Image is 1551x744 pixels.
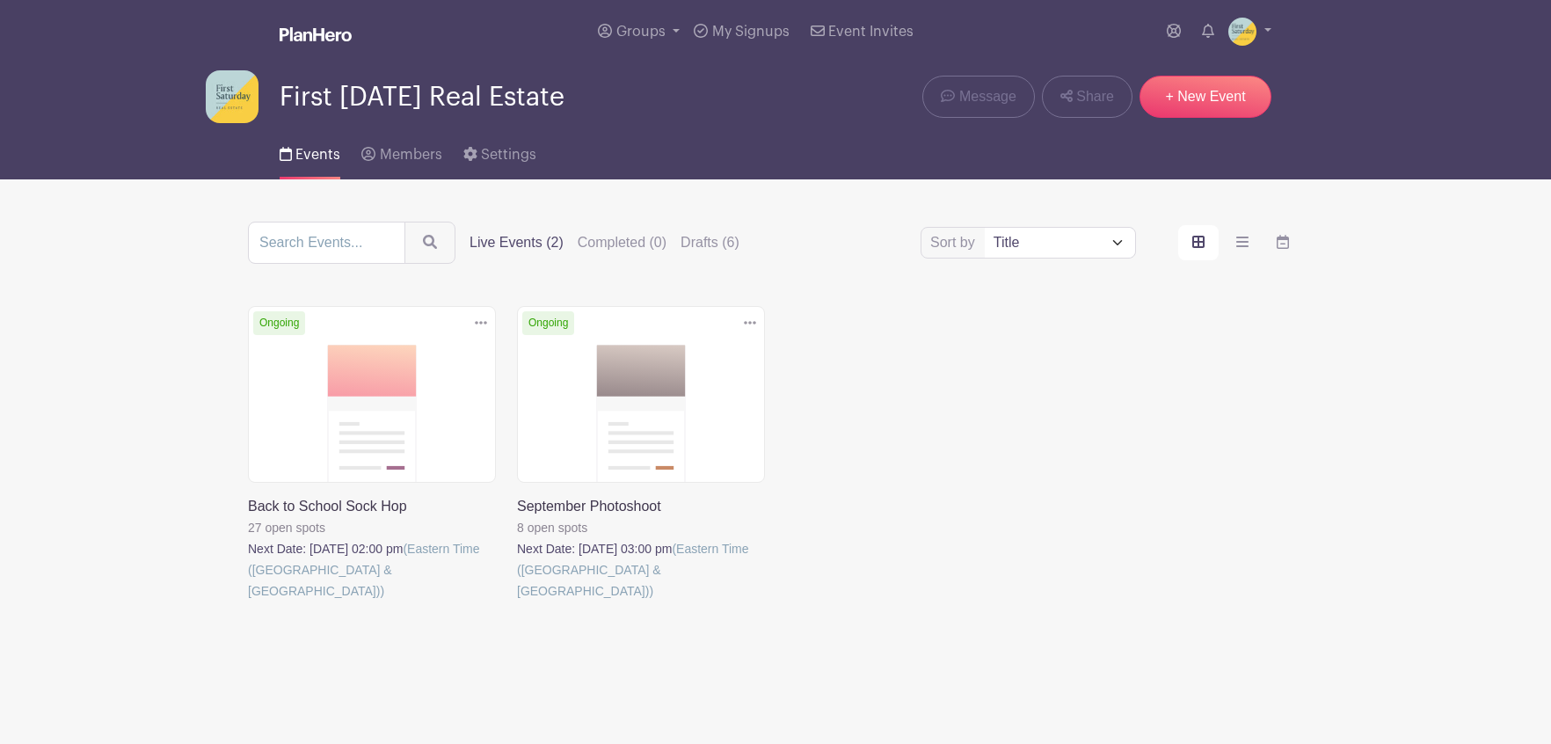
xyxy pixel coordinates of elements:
label: Sort by [930,232,980,253]
div: filters [470,232,739,253]
a: Message [922,76,1034,118]
span: Members [380,148,442,162]
a: + New Event [1140,76,1271,118]
label: Drafts (6) [681,232,739,253]
a: Share [1042,76,1132,118]
label: Live Events (2) [470,232,564,253]
span: Groups [616,25,666,39]
div: order and view [1178,225,1303,260]
img: FS_Social_icon.jpg [206,70,258,123]
span: My Signups [712,25,790,39]
span: Events [295,148,340,162]
span: First [DATE] Real Estate [280,83,564,112]
input: Search Events... [248,222,405,264]
span: Settings [481,148,536,162]
a: Settings [463,123,536,179]
img: logo_white-6c42ec7e38ccf1d336a20a19083b03d10ae64f83f12c07503d8b9e83406b4c7d.svg [280,27,352,41]
img: Untitled%20design%20copy.jpg [1228,18,1256,46]
a: Members [361,123,441,179]
a: Events [280,123,340,179]
label: Completed (0) [578,232,666,253]
span: Message [959,86,1016,107]
span: Share [1076,86,1114,107]
span: Event Invites [828,25,914,39]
